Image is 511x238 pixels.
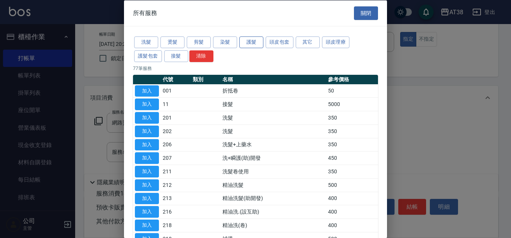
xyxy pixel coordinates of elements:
button: 關閉 [354,6,378,20]
td: 350 [326,138,378,152]
td: 精油洗髮(助開發) [221,192,326,205]
td: 212 [161,178,191,192]
button: 燙髮 [160,36,184,48]
td: 5000 [326,97,378,111]
td: 400 [326,205,378,218]
td: 216 [161,205,191,218]
td: 450 [326,151,378,165]
td: 精油洗髮 [221,178,326,192]
td: 350 [326,111,378,124]
button: 加入 [135,166,159,177]
td: 202 [161,124,191,138]
td: 201 [161,111,191,124]
td: 213 [161,192,191,205]
td: 洗+瞬護(助)開發 [221,151,326,165]
button: 加入 [135,193,159,204]
td: 207 [161,151,191,165]
p: 77 筆服務 [133,65,378,71]
button: 加入 [135,125,159,137]
button: 剪髮 [187,36,211,48]
button: 洗髮 [134,36,158,48]
button: 頭皮理療 [322,36,350,48]
td: 折抵卷 [221,84,326,98]
button: 加入 [135,220,159,231]
th: 代號 [161,74,191,84]
td: 洗髮卷使用 [221,165,326,178]
td: 500 [326,178,378,192]
button: 加入 [135,152,159,164]
span: 所有服務 [133,9,157,17]
td: 206 [161,138,191,152]
td: 350 [326,165,378,178]
button: 加入 [135,85,159,97]
button: 頭皮包套 [266,36,293,48]
td: 洗髮+上藥水 [221,138,326,152]
td: 精油洗(卷) [221,218,326,232]
button: 護髮包套 [134,50,162,62]
td: 50 [326,84,378,98]
button: 加入 [135,139,159,150]
th: 類別 [191,74,221,84]
td: 精油洗.(設互助) [221,205,326,218]
td: 218 [161,218,191,232]
button: 加入 [135,206,159,218]
td: 洗髮 [221,111,326,124]
button: 加入 [135,99,159,110]
button: 清除 [189,50,213,62]
td: 400 [326,218,378,232]
td: 洗髮 [221,124,326,138]
button: 加入 [135,179,159,191]
td: 400 [326,192,378,205]
td: 接髮 [221,97,326,111]
button: 接髮 [164,50,188,62]
td: 350 [326,124,378,138]
button: 其它 [296,36,320,48]
th: 名稱 [221,74,326,84]
button: 護髮 [239,36,263,48]
td: 11 [161,97,191,111]
th: 參考價格 [326,74,378,84]
button: 染髮 [213,36,237,48]
td: 211 [161,165,191,178]
button: 加入 [135,112,159,124]
td: 001 [161,84,191,98]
